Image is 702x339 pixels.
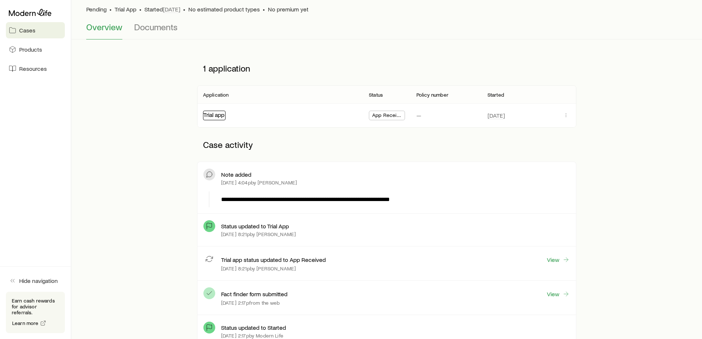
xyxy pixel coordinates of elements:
span: App Received [372,112,402,120]
p: [DATE] 2:17p from the web [221,300,280,306]
a: View [546,290,570,298]
a: Products [6,41,65,58]
span: [DATE] [488,112,505,119]
p: Trial app status updated to App Received [221,256,326,263]
p: [DATE] 8:21p by [PERSON_NAME] [221,266,296,271]
p: Application [203,92,229,98]
a: Trial app [203,111,224,118]
span: Cases [19,27,35,34]
a: Cases [6,22,65,38]
button: Hide navigation [6,273,65,289]
p: Case activity [197,134,576,156]
span: Learn more [12,321,39,326]
span: • [183,6,185,13]
p: Started [488,92,504,98]
a: Resources [6,60,65,77]
p: Note added [221,171,251,178]
a: View [546,256,570,264]
span: Documents [134,22,178,32]
p: — [416,112,421,119]
p: [DATE] 8:21p by [PERSON_NAME] [221,231,296,237]
div: Case details tabs [86,22,687,39]
p: Earn cash rewards for advisor referrals. [12,298,59,315]
span: No estimated product types [188,6,260,13]
p: Status updated to Trial App [221,222,289,230]
p: Started [144,6,180,13]
span: [DATE] [163,6,180,13]
p: 1 application [197,57,576,79]
p: Policy number [416,92,448,98]
span: No premium yet [268,6,308,13]
p: Pending [86,6,106,13]
span: Products [19,46,42,53]
span: Trial App [115,6,136,13]
span: Overview [86,22,122,32]
span: • [139,6,142,13]
p: Fact finder form submitted [221,290,287,298]
span: Resources [19,65,47,72]
div: Trial app [203,111,226,120]
p: Status [369,92,383,98]
span: • [109,6,112,13]
p: Status updated to Started [221,324,286,331]
p: [DATE] 2:17p by Modern Life [221,333,283,339]
span: • [263,6,265,13]
div: Earn cash rewards for advisor referrals.Learn more [6,292,65,333]
span: Hide navigation [19,277,58,284]
p: [DATE] 4:04p by [PERSON_NAME] [221,180,297,186]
